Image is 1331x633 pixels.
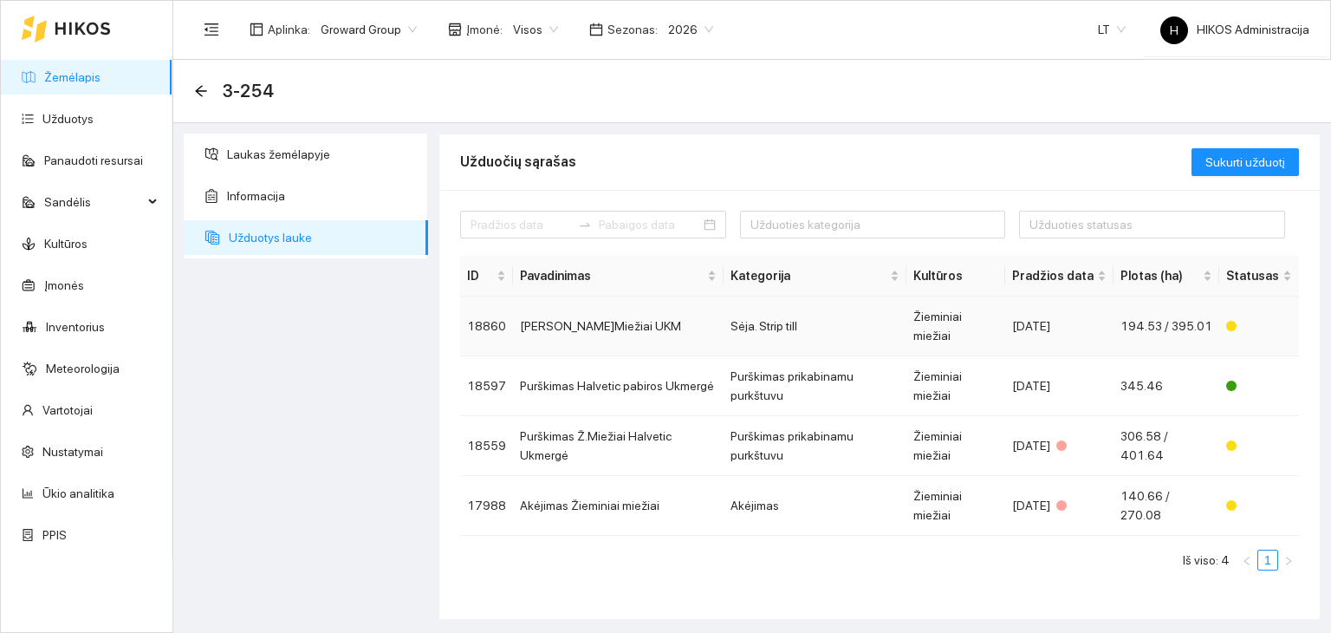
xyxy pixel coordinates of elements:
span: calendar [589,23,603,36]
span: ID [467,266,493,285]
td: Akėjimas [724,476,906,536]
span: Informacija [227,179,414,213]
a: Žemėlapis [44,70,101,84]
td: 17988 [460,476,513,536]
th: this column's title is Pradžios data,this column is sortable [1005,256,1113,297]
input: Pabaigos data [599,215,699,234]
span: Visos [513,16,558,42]
span: 2026 [668,16,713,42]
span: 3-254 [222,77,274,105]
td: Žieminiai miežiai [906,297,1005,356]
div: [DATE] [1012,436,1107,455]
td: 18860 [460,297,513,356]
div: [DATE] [1012,376,1107,395]
input: Pradžios data [471,215,571,234]
button: right [1278,550,1299,571]
span: H [1170,16,1178,44]
td: Purškimas Halvetic pabiros Ukmergė [513,356,724,416]
div: Užduočių sąrašas [460,137,1191,186]
div: Atgal [194,84,208,99]
span: Aplinka : [268,20,310,39]
span: Įmonė : [466,20,503,39]
span: right [1283,556,1294,566]
span: Pradžios data [1012,266,1094,285]
td: 345.46 [1113,356,1219,416]
td: Žieminiai miežiai [906,356,1005,416]
div: [DATE] [1012,496,1107,515]
li: Pirmyn [1278,550,1299,571]
a: Įmonės [44,278,84,292]
span: LT [1098,16,1126,42]
span: Plotas (ha) [1120,266,1199,285]
td: Žieminiai miežiai [906,476,1005,536]
td: 18597 [460,356,513,416]
span: Sukurti užduotį [1205,153,1285,172]
th: this column's title is ID,this column is sortable [460,256,513,297]
li: Atgal [1237,550,1257,571]
a: Vartotojai [42,403,93,417]
span: Groward Group [321,16,417,42]
span: Užduotys lauke [229,220,414,255]
span: 194.53 / 395.01 [1120,319,1212,333]
a: PPIS [42,528,67,542]
div: [DATE] [1012,316,1107,336]
span: Pavadinimas [520,266,704,285]
th: this column's title is Kategorija,this column is sortable [724,256,906,297]
span: 306.58 / 401.64 [1120,429,1168,462]
span: Laukas žemėlapyje [227,137,414,172]
button: left [1237,550,1257,571]
td: Akėjimas Žieminiai miežiai [513,476,724,536]
th: Kultūros [906,256,1005,297]
span: shop [448,23,462,36]
a: Užduotys [42,112,94,126]
th: this column's title is Statusas,this column is sortable [1219,256,1299,297]
td: Purškimas prikabinamu purkštuvu [724,416,906,476]
td: Purškimas prikabinamu purkštuvu [724,356,906,416]
td: [PERSON_NAME]Miežiai UKM [513,297,724,356]
th: this column's title is Plotas (ha),this column is sortable [1113,256,1219,297]
a: Ūkio analitika [42,486,114,500]
a: Inventorius [46,320,105,334]
td: Purškimas Ž.Miežiai Halvetic Ukmergė [513,416,724,476]
span: to [578,218,592,232]
span: HIKOS Administracija [1160,23,1309,36]
li: Iš viso: 4 [1183,550,1230,571]
a: Meteorologija [46,362,120,375]
li: 1 [1257,550,1278,571]
td: Žieminiai miežiai [906,416,1005,476]
a: Panaudoti resursai [44,153,143,167]
td: 18559 [460,416,513,476]
span: arrow-left [194,84,208,98]
span: 140.66 / 270.08 [1120,489,1170,522]
span: layout [250,23,263,36]
span: menu-fold [204,22,219,37]
span: Kategorija [730,266,886,285]
span: Sezonas : [607,20,658,39]
span: swap-right [578,218,592,232]
td: Sėja. Strip till [724,297,906,356]
a: Nustatymai [42,445,103,459]
button: Sukurti užduotį [1191,148,1299,176]
button: menu-fold [194,12,229,47]
a: 1 [1258,551,1277,570]
a: Kultūros [44,237,88,251]
span: left [1242,556,1252,566]
span: Statusas [1226,266,1279,285]
th: this column's title is Pavadinimas,this column is sortable [513,256,724,297]
span: Sandėlis [44,185,143,219]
